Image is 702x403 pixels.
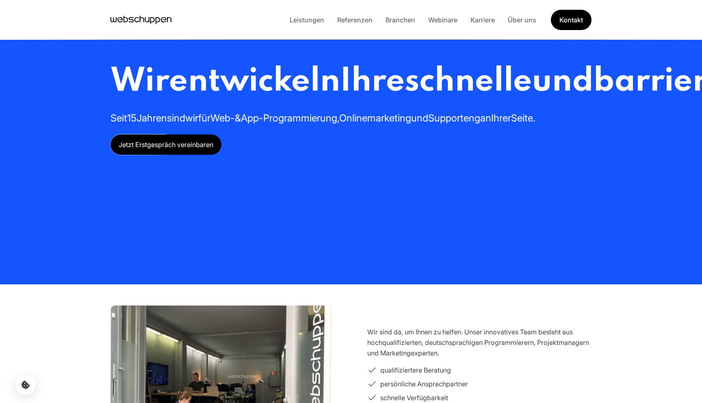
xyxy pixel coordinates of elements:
[501,16,543,24] a: Über uns
[464,16,501,24] a: Karriere
[110,14,171,26] a: Hauptseite besuchen
[379,16,422,24] a: Branchen
[198,112,210,124] span: für
[110,65,169,98] span: Wir
[110,112,127,124] span: Seit
[340,65,405,98] span: Ihre
[167,112,185,124] span: sind
[110,134,221,155] a: Jetzt Erstgespräch vereinbaren
[169,65,340,98] span: entwickeln
[15,375,36,395] button: Cookie-Einstellungen öffnen
[491,112,511,124] span: Ihrer
[480,112,491,124] span: an
[380,379,468,389] span: persönliche Ansprechpartner
[241,112,339,124] span: App-Programmierung,
[532,65,593,98] span: und
[331,16,379,24] a: Referenzen
[405,65,532,98] span: schnelle
[283,16,331,24] a: Leistungen
[551,10,591,30] a: Get Started
[511,112,535,124] span: Seite.
[185,112,198,124] span: wir
[210,112,235,124] span: Web-
[380,392,448,403] span: schnelle Verfügbarkeit
[411,112,428,124] span: und
[422,16,464,24] a: Webinare
[136,112,167,124] span: Jahren
[367,327,591,358] p: Wir sind da, um Ihnen zu helfen. Unser innovatives Team besteht aus hochqualifizierten, deutschsp...
[339,112,411,124] span: Onlinemarketing
[127,112,136,124] span: 15
[464,112,480,124] span: eng
[428,112,464,124] span: Support
[235,112,241,124] span: &
[380,365,451,375] span: qualifiziertere Beratung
